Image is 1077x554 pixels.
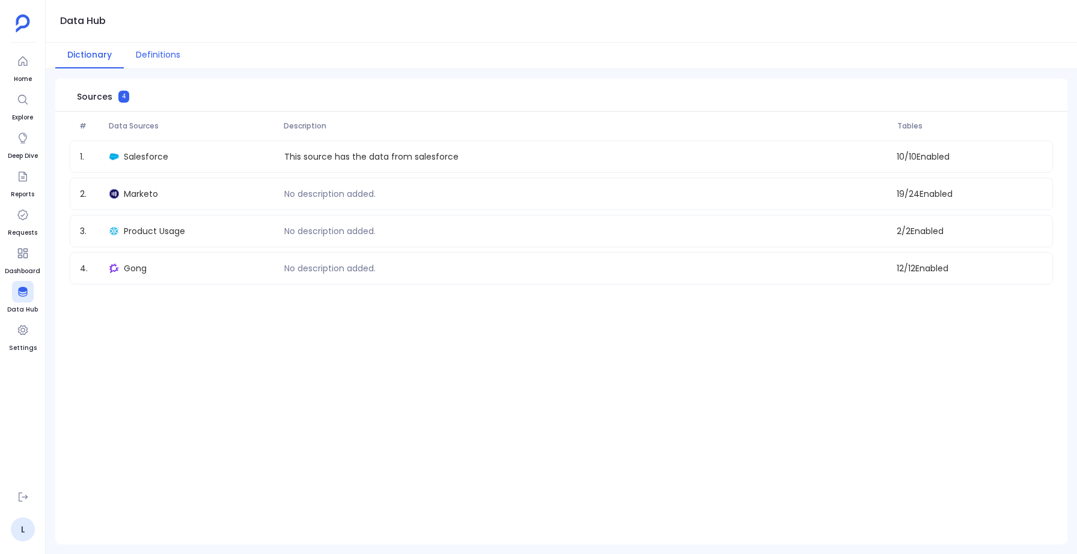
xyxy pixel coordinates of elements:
span: Sources [77,91,112,103]
span: 19 / 24 Enabled [892,188,1048,200]
p: No description added. [279,188,380,200]
a: L [11,517,35,541]
span: Description [279,121,892,131]
span: 1 . [75,151,105,163]
span: Home [12,74,34,84]
span: Data Hub [7,305,38,315]
span: Deep Dive [8,151,38,161]
span: Gong [124,262,147,274]
p: No description added. [279,262,380,275]
span: # [75,121,104,131]
span: Marketo [124,188,158,200]
span: Tables [892,121,1048,131]
span: Salesforce [124,151,168,163]
img: petavue logo [16,14,30,32]
button: Dictionary [55,43,124,68]
span: 4 . [75,262,105,275]
h1: Data Hub [60,13,106,29]
span: Explore [12,113,34,122]
a: Deep Dive [8,127,38,161]
a: Settings [9,319,37,353]
span: Dashboard [5,266,40,276]
a: Requests [8,204,37,238]
a: Dashboard [5,242,40,276]
a: Explore [12,89,34,122]
span: 10 / 10 Enabled [892,151,1048,163]
p: No description added. [279,225,380,238]
span: Settings [9,343,37,353]
button: Definitions [124,43,192,68]
a: Reports [11,166,34,199]
span: 2 . [75,188,105,200]
span: 12 / 12 Enabled [892,262,1048,275]
a: Home [12,50,34,84]
p: This source has the data from salesforce [279,151,463,163]
span: 4 [118,91,129,103]
span: Data Sources [104,121,279,131]
a: Data Hub [7,281,38,315]
span: Requests [8,228,37,238]
span: 3 . [75,225,105,238]
span: Product Usage [124,225,185,237]
span: Reports [11,190,34,199]
span: 2 / 2 Enabled [892,225,1048,238]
